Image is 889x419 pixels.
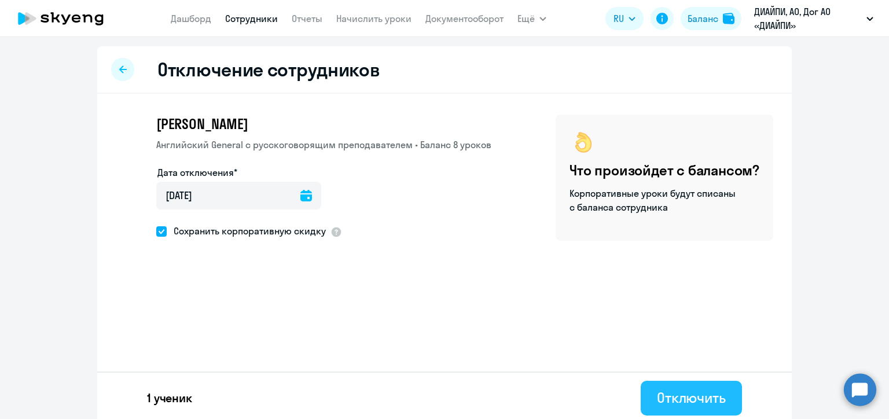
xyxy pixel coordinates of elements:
p: ДИАЙПИ, АО, Дог АО «ДИАЙПИ» [754,5,862,32]
label: Дата отключения* [157,166,237,179]
button: Балансbalance [681,7,741,30]
span: Ещё [517,12,535,25]
button: Отключить [641,381,742,416]
button: ДИАЙПИ, АО, Дог АО «ДИАЙПИ» [748,5,879,32]
img: ok [570,128,597,156]
p: 1 ученик [147,390,192,406]
a: Сотрудники [225,13,278,24]
img: balance [723,13,734,24]
div: Баланс [688,12,718,25]
div: Отключить [657,388,726,407]
a: Начислить уроки [336,13,412,24]
a: Документооборот [425,13,504,24]
button: Ещё [517,7,546,30]
p: Корпоративные уроки будут списаны с баланса сотрудника [570,186,737,214]
button: RU [605,7,644,30]
span: Сохранить корпоративную скидку [167,224,326,238]
a: Отчеты [292,13,322,24]
input: дд.мм.гггг [156,182,321,209]
h4: Что произойдет с балансом? [570,161,759,179]
span: [PERSON_NAME] [156,115,248,133]
h2: Отключение сотрудников [157,58,380,81]
p: Английский General с русскоговорящим преподавателем • Баланс 8 уроков [156,138,491,152]
span: RU [614,12,624,25]
a: Дашборд [171,13,211,24]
